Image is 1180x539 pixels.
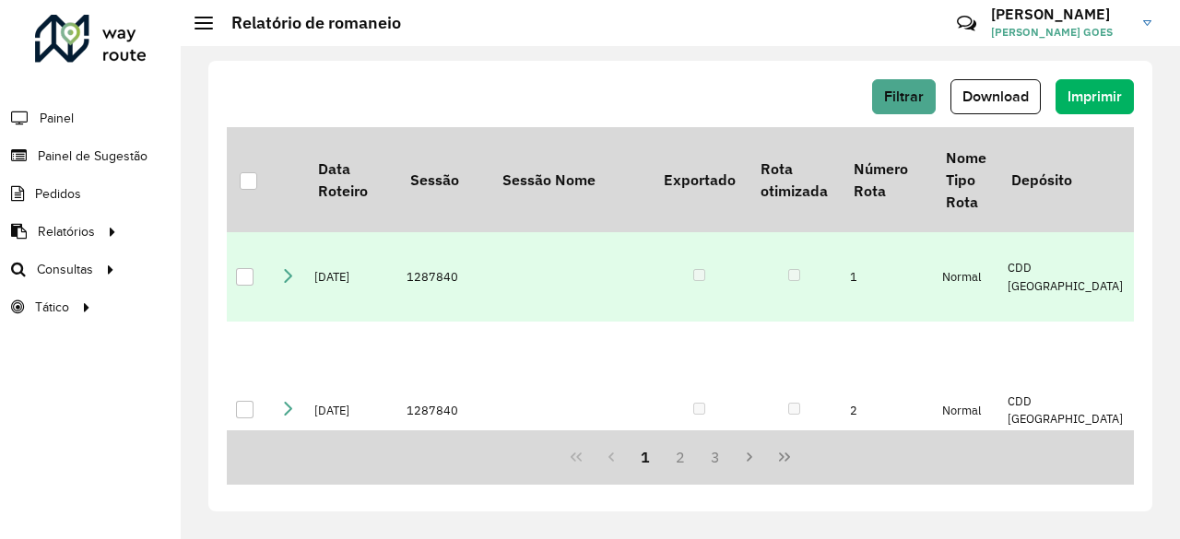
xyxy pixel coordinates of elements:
button: Last Page [767,439,802,475]
span: Painel de Sugestão [38,146,147,166]
td: [DATE] [305,322,397,499]
button: Filtrar [872,79,936,114]
span: Tático [35,298,69,317]
th: Nome Tipo Rota [933,127,998,232]
td: [DATE] [305,232,397,322]
td: CDD [GEOGRAPHIC_DATA] [998,322,1133,499]
td: 1287840 [397,232,490,322]
span: Consultas [37,260,93,279]
button: Imprimir [1056,79,1134,114]
button: Next Page [733,439,768,475]
th: Sessão [397,127,490,232]
th: Número Rota [841,127,933,232]
td: Normal [933,322,998,499]
h2: Relatório de romaneio [213,13,401,33]
td: 2 [841,322,933,499]
th: Data Roteiro [305,127,397,232]
td: 1 [841,232,933,322]
td: 1287840 [397,322,490,499]
button: 1 [628,439,663,475]
th: Sessão Nome [490,127,651,232]
td: CDD [GEOGRAPHIC_DATA] [998,232,1133,322]
span: Filtrar [884,88,924,104]
span: Imprimir [1068,88,1122,104]
span: Pedidos [35,184,81,204]
th: Exportado [651,127,748,232]
th: Rota otimizada [748,127,840,232]
a: Contato Rápido [947,4,986,43]
th: Depósito [998,127,1133,232]
span: Relatórios [38,222,95,241]
h3: [PERSON_NAME] [991,6,1129,23]
button: 3 [698,439,733,475]
span: [PERSON_NAME] GOES [991,24,1129,41]
td: Normal [933,232,998,322]
span: Download [962,88,1029,104]
span: Painel [40,109,74,128]
button: 2 [663,439,698,475]
button: Download [950,79,1041,114]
